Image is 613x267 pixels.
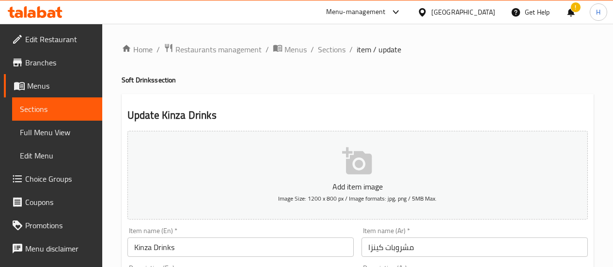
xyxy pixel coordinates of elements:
[20,150,94,161] span: Edit Menu
[311,44,314,55] li: /
[175,44,262,55] span: Restaurants management
[127,108,588,123] h2: Update Kinza Drinks
[157,44,160,55] li: /
[266,44,269,55] li: /
[25,173,94,185] span: Choice Groups
[273,43,307,56] a: Menus
[122,44,153,55] a: Home
[326,6,386,18] div: Menu-management
[4,28,102,51] a: Edit Restaurant
[4,237,102,260] a: Menu disclaimer
[349,44,353,55] li: /
[4,74,102,97] a: Menus
[20,126,94,138] span: Full Menu View
[25,33,94,45] span: Edit Restaurant
[142,181,573,192] p: Add item image
[318,44,346,55] a: Sections
[278,193,437,204] span: Image Size: 1200 x 800 px / Image formats: jpg, png / 5MB Max.
[12,144,102,167] a: Edit Menu
[122,43,594,56] nav: breadcrumb
[20,103,94,115] span: Sections
[596,7,600,17] span: H
[4,190,102,214] a: Coupons
[127,131,588,220] button: Add item imageImage Size: 1200 x 800 px / Image formats: jpg, png / 5MB Max.
[4,214,102,237] a: Promotions
[25,196,94,208] span: Coupons
[362,237,588,257] input: Enter name Ar
[4,167,102,190] a: Choice Groups
[164,43,262,56] a: Restaurants management
[431,7,495,17] div: [GEOGRAPHIC_DATA]
[12,121,102,144] a: Full Menu View
[27,80,94,92] span: Menus
[127,237,354,257] input: Enter name En
[4,51,102,74] a: Branches
[25,220,94,231] span: Promotions
[284,44,307,55] span: Menus
[25,57,94,68] span: Branches
[357,44,401,55] span: item / update
[122,75,594,85] h4: Soft Drinks section
[12,97,102,121] a: Sections
[25,243,94,254] span: Menu disclaimer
